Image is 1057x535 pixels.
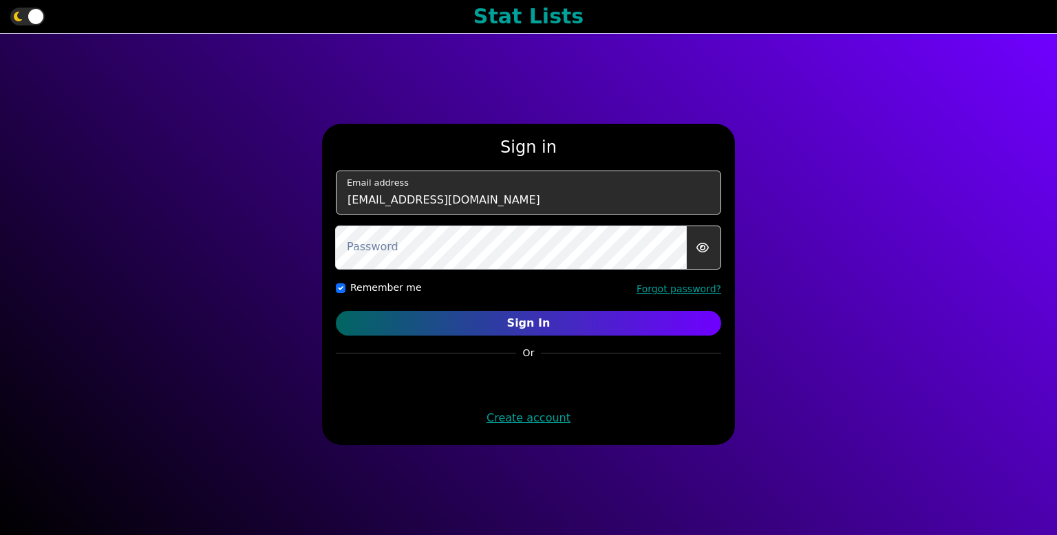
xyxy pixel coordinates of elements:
label: Remember me [350,281,422,295]
button: Sign In [336,311,721,336]
a: Create account [487,411,570,424]
a: Forgot password? [637,283,721,294]
h3: Sign in [336,138,721,157]
span: Or [516,346,542,360]
h1: Stat Lists [473,4,584,29]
